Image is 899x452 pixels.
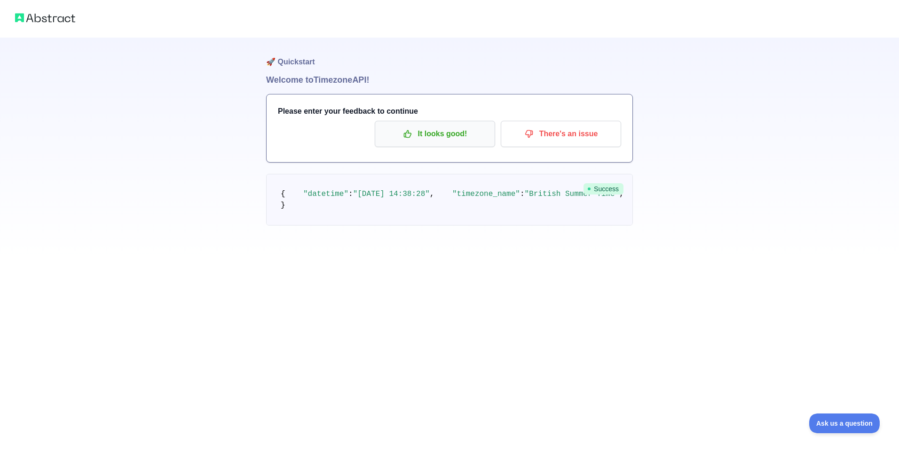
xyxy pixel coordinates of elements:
span: , [430,190,434,198]
span: "datetime" [303,190,348,198]
span: "timezone_name" [452,190,520,198]
span: { [281,190,285,198]
p: It looks good! [382,126,488,142]
h3: Please enter your feedback to continue [278,106,621,117]
p: There's an issue [508,126,614,142]
button: There's an issue [501,121,621,147]
img: Abstract logo [15,11,75,24]
iframe: Toggle Customer Support [809,413,880,433]
h1: 🚀 Quickstart [266,38,633,73]
span: "British Summer Time" [525,190,620,198]
span: : [520,190,525,198]
button: It looks good! [375,121,495,147]
h1: Welcome to Timezone API! [266,73,633,86]
span: "[DATE] 14:38:28" [353,190,430,198]
span: Success [584,183,623,195]
span: : [348,190,353,198]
